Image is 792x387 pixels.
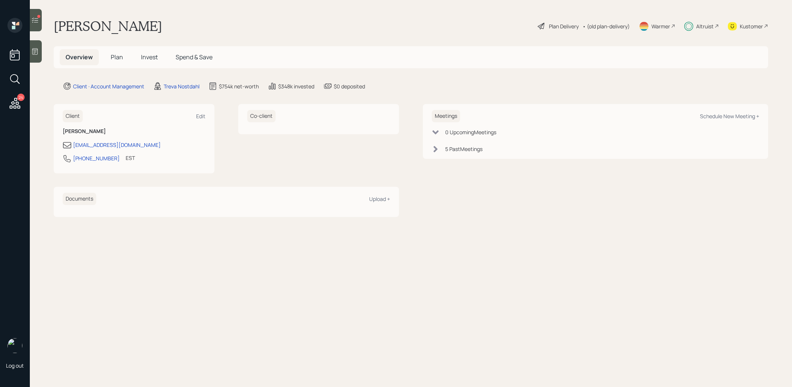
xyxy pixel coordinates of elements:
div: Log out [6,362,24,369]
span: Plan [111,53,123,61]
h6: Meetings [432,110,460,122]
div: Upload + [369,195,390,202]
div: 0 Upcoming Meeting s [445,128,496,136]
div: $754k net-worth [219,82,259,90]
h6: Client [63,110,83,122]
div: $0 deposited [334,82,365,90]
div: EST [126,154,135,162]
div: 5 Past Meeting s [445,145,483,153]
div: • (old plan-delivery) [582,22,630,30]
div: Warmer [651,22,670,30]
div: Treva Nostdahl [164,82,199,90]
div: $348k invested [278,82,314,90]
div: 24 [17,94,25,101]
div: Client · Account Management [73,82,144,90]
div: Altruist [696,22,714,30]
div: Schedule New Meeting + [700,113,759,120]
h6: [PERSON_NAME] [63,128,205,135]
h6: Documents [63,193,96,205]
div: Plan Delivery [549,22,579,30]
div: [PHONE_NUMBER] [73,154,120,162]
div: Kustomer [740,22,763,30]
div: Edit [196,113,205,120]
img: treva-nostdahl-headshot.png [7,338,22,353]
span: Invest [141,53,158,61]
span: Spend & Save [176,53,213,61]
span: Overview [66,53,93,61]
h1: [PERSON_NAME] [54,18,162,34]
div: [EMAIL_ADDRESS][DOMAIN_NAME] [73,141,161,149]
h6: Co-client [247,110,276,122]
